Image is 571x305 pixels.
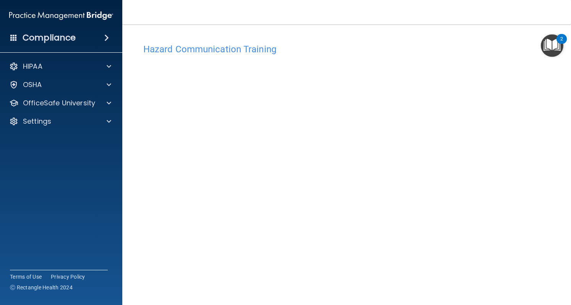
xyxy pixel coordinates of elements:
[51,273,85,281] a: Privacy Policy
[9,62,111,71] a: HIPAA
[23,98,95,108] p: OfficeSafe University
[10,284,73,291] span: Ⓒ Rectangle Health 2024
[143,44,550,54] h4: Hazard Communication Training
[23,32,76,43] h4: Compliance
[23,62,42,71] p: HIPAA
[10,273,42,281] a: Terms of Use
[541,34,563,57] button: Open Resource Center, 2 new notifications
[9,80,111,89] a: OSHA
[560,39,563,49] div: 2
[9,98,111,108] a: OfficeSafe University
[23,117,51,126] p: Settings
[9,117,111,126] a: Settings
[23,80,42,89] p: OSHA
[9,8,113,23] img: PMB logo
